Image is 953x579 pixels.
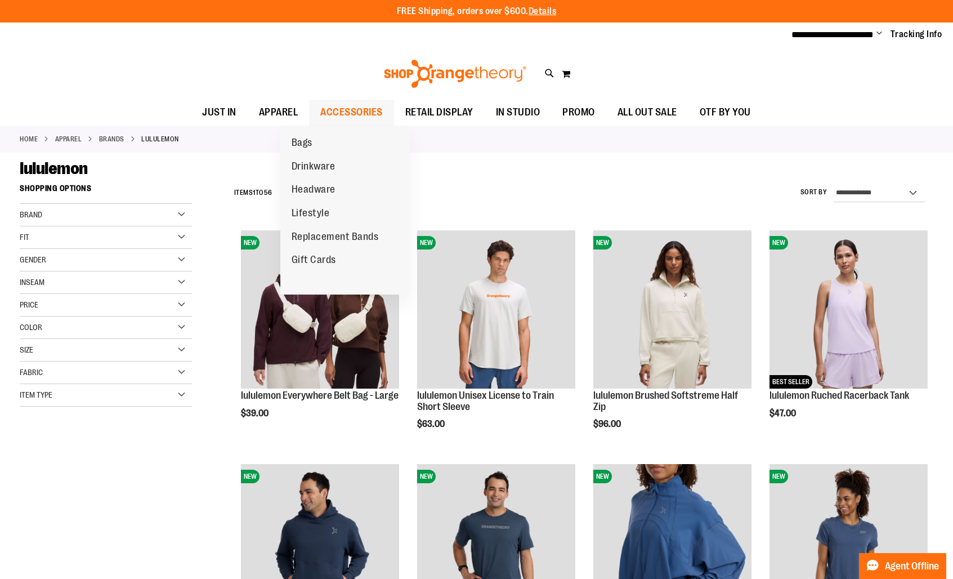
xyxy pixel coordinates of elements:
span: IN STUDIO [496,100,540,125]
a: Tracking Info [891,28,942,41]
button: Agent Offline [859,553,946,579]
span: Size [20,345,33,354]
span: $47.00 [769,408,798,418]
div: product [411,225,581,458]
label: Sort By [800,188,827,197]
a: lululemon Brushed Softstreme Half Zip [593,390,738,412]
span: Brand [20,210,42,219]
div: product [764,225,933,447]
a: lululemon Everywhere Belt Bag - Large [241,390,399,401]
a: lululemon Unisex License to Train Short SleeveNEW [417,230,575,390]
a: APPAREL [55,134,82,144]
span: APPAREL [259,100,298,125]
span: NEW [593,470,612,483]
span: Drinkware [292,161,335,175]
span: RETAIL DISPLAY [405,100,473,125]
span: Price [20,300,38,309]
span: $39.00 [241,408,270,418]
span: BEST SELLER [769,375,812,389]
span: Fabric [20,368,43,377]
span: Inseam [20,278,44,287]
a: lululemon Brushed Softstreme Half ZipNEW [593,230,751,390]
a: lululemon Ruched Racerback TankNEWBEST SELLER [769,230,928,390]
span: Bags [292,137,312,151]
a: lululemon Ruched Racerback Tank [769,390,909,401]
a: lululemon Everywhere Belt Bag - LargeNEW [241,230,399,390]
img: lululemon Brushed Softstreme Half Zip [593,230,751,389]
span: Item Type [20,390,52,399]
strong: lululemon [141,134,179,144]
span: $63.00 [417,419,446,429]
span: NEW [417,470,436,483]
span: ALL OUT SALE [618,100,677,125]
span: NEW [593,236,612,250]
span: Fit [20,233,29,242]
span: NEW [241,236,259,250]
span: Lifestyle [292,207,330,221]
span: OTF BY YOU [700,100,751,125]
a: Details [529,6,557,16]
span: Color [20,323,42,332]
h2: Items to [234,184,272,202]
div: product [235,225,405,447]
span: NEW [241,470,259,483]
strong: Shopping Options [20,179,192,204]
p: FREE Shipping, orders over $600. [397,5,557,18]
a: Home [20,134,38,144]
div: product [588,225,757,458]
img: lululemon Everywhere Belt Bag - Large [241,230,399,389]
span: 56 [264,189,272,197]
span: Headware [292,184,335,198]
span: NEW [417,236,436,250]
span: Gift Cards [292,254,336,268]
a: BRANDS [99,134,124,144]
span: Gender [20,255,46,264]
span: Agent Offline [885,561,939,572]
button: Account menu [876,29,882,40]
span: PROMO [562,100,595,125]
img: lululemon Unisex License to Train Short Sleeve [417,230,575,389]
img: Shop Orangetheory [382,60,528,88]
span: ACCESSORIES [320,100,383,125]
span: NEW [769,470,788,483]
img: lululemon Ruched Racerback Tank [769,230,928,389]
span: JUST IN [202,100,236,125]
span: 1 [253,189,256,197]
span: NEW [769,236,788,250]
span: lululemon [20,159,88,178]
span: Replacement Bands [292,231,379,245]
a: lululemon Unisex License to Train Short Sleeve [417,390,554,412]
span: $96.00 [593,419,623,429]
